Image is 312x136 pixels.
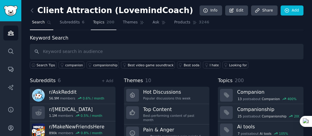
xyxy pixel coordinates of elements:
[32,89,45,102] img: AskReddit
[32,20,45,25] span: Search
[184,63,200,67] div: Best soda
[102,79,113,83] a: + Add
[121,18,146,30] a: Themes
[124,77,143,85] span: Themes
[124,104,210,125] a: Top ContentBest-performing content of past month
[238,131,240,136] span: 7
[145,78,151,83] span: 10
[91,18,116,30] a: Topics200
[37,63,55,67] span: Search Tips
[251,5,277,16] a: Share
[49,131,105,135] div: members
[65,63,83,67] div: companion
[128,63,173,67] div: Best video game soundtrack
[30,87,115,104] a: r/AskReddit56.9Mmembers0.6% / month
[58,78,61,83] span: 6
[222,61,248,68] a: Looking for
[218,87,303,104] a: Companion13postsaboutCompanion400%
[81,113,102,118] div: 0.5 % / month
[58,61,84,68] a: companion
[262,97,280,101] span: Companion
[238,97,242,101] span: 13
[30,44,303,59] input: Keyword search in audience
[235,78,244,83] span: 200
[279,131,288,136] div: 105 %
[143,113,205,122] div: Best-performing content of past month
[229,63,247,67] div: Looking for
[143,89,191,95] h3: Hot Discussions
[30,18,53,30] a: Search
[172,18,211,30] a: Products3246
[153,20,159,25] span: Ask
[93,63,118,67] div: companionship
[237,89,299,95] h3: Companion
[151,18,168,30] a: Ask
[30,104,115,121] a: r/[MEDICAL_DATA]1.1Mmembers0.5% / month
[81,131,102,135] div: 0.8 % / month
[82,20,85,25] span: 6
[200,5,222,16] a: Info
[30,61,56,68] button: Search Tips
[262,114,286,118] span: Companionship
[143,96,191,100] div: Popular discussions this week
[123,20,138,25] span: Themes
[210,63,219,67] div: I hate
[203,61,220,68] a: I hate
[237,113,299,119] div: post s about
[143,127,205,133] h3: Pain & Anger
[294,114,303,118] div: 200 %
[143,106,205,113] h3: Top Content
[60,20,80,25] span: Subreddits
[237,124,299,130] h3: Ai tools
[49,113,57,118] span: 1.1M
[281,5,303,16] a: Add
[49,89,104,95] h3: r/ AskReddit
[30,6,193,16] h2: Client Attraction (LovemindCoach)
[121,61,175,68] a: Best video game soundtrack
[49,131,57,135] span: 890k
[238,114,242,118] span: 25
[199,20,209,25] span: 3246
[4,5,18,16] img: GummySearch logo
[225,5,248,16] a: Edit
[49,124,105,130] h3: r/ MakeNewFriendsHere
[177,61,201,68] a: Best soda
[218,77,232,85] span: Topics
[260,131,271,136] span: Ai tools
[30,35,68,41] label: Keyword Search
[237,106,299,113] h3: Companionship
[174,20,190,25] span: Products
[49,96,59,100] span: 56.9M
[49,96,104,100] div: members
[107,20,115,25] span: 200
[83,96,104,100] div: 0.6 % / month
[87,61,119,68] a: companionship
[124,87,210,104] a: Hot DiscussionsPopular discussions this week
[49,106,102,113] h3: r/ [MEDICAL_DATA]
[218,104,303,121] a: Companionship25postsaboutCompanionship200%
[58,18,87,30] a: Subreddits6
[93,20,104,25] span: Topics
[49,113,102,118] div: members
[30,77,56,85] span: Subreddits
[287,97,296,101] div: 400 %
[237,96,297,102] div: post s about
